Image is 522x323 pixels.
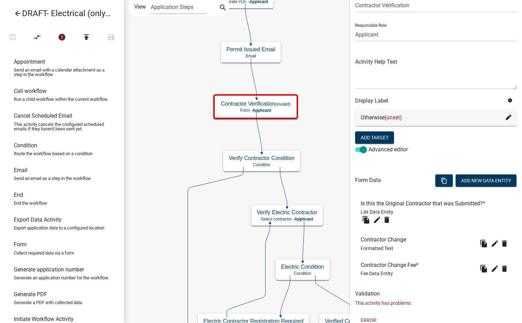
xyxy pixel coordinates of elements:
[385,114,402,121] span: (unset)
[435,174,453,187] button: content_copy
[355,131,394,144] button: Add Target
[217,3,228,14] button: search
[275,101,290,107] small: (invalid)
[14,142,37,149] h6: Condition
[14,226,104,230] p: Export application data to a configured location
[14,112,72,119] h6: Cancel Scheduled Email
[6,6,113,21] a: DRAFT- Electrical (only) Permit
[361,236,409,243] h6: Contractor Change
[14,216,62,223] h6: Export Data Activity
[14,68,110,77] p: Send an email with a calendar attachment as a step in the workflow
[14,291,47,298] h6: Generate PDF
[441,177,447,184] i: content_copy
[14,192,23,198] h6: End
[221,108,290,113] p: Form -
[361,318,377,323] span: ERROR:
[14,251,74,255] p: Collect required data via a form
[82,33,90,43] i: publish
[489,263,500,274] button: edit
[383,214,394,225] button: delete
[229,155,295,161] h5: Verify Contractor Condition
[456,174,516,187] button: Add New Data Entity
[361,271,393,276] span: Fee Data Entity
[257,217,317,222] p: Select contractor -
[257,209,317,216] h5: Verify Electric Contractor
[361,209,393,215] span: List Data Entity
[14,316,74,322] h6: Initiate Workflow Activity
[0,30,25,45] button: Test Workflow
[14,276,108,280] p: Generate an application number for the workflow
[9,33,17,43] i: open_in_browser
[480,239,488,248] i: file_copy
[500,238,511,249] wm-modal-confirm: Delete
[383,214,394,225] wm-modal-confirm: Delete
[383,216,391,224] i: delete
[491,265,499,273] i: edit
[478,238,489,249] button: file_copy
[25,30,50,45] button: Auto Layout
[372,214,383,225] button: edit
[355,146,408,154] label: Advanced editor
[355,97,502,104] h6: Display Label
[14,176,91,181] p: Send an email as a step in the workflow
[355,177,381,183] h6: Form Data
[355,290,517,297] h6: Validation
[14,151,93,156] p: Route the workflow based on a condition
[361,214,372,225] button: file_copy
[14,9,22,19] i: arrow_back
[491,239,499,248] i: edit
[107,33,115,43] i: save
[500,265,509,273] i: delete
[219,3,227,13] i: search
[500,263,511,274] wm-modal-confirm: Delete
[221,100,290,107] h5: Contractor Verification
[478,263,489,274] button: file_copy
[252,108,271,113] span: Applicant
[281,271,324,276] p: Condition
[50,30,74,45] button: 2 problems in this workflow
[99,30,124,45] button: Save
[33,33,42,43] i: compare_arrows
[294,217,313,222] span: Applicant
[361,262,421,268] h6: Contractor Change Fee
[0,30,124,47] div: Workflow actions
[281,263,324,270] h5: Electric Condition
[226,54,275,58] p: Email
[14,97,108,101] p: Run a child workflow within the current workflow
[74,30,99,45] button: Publish
[500,263,511,274] button: delete
[480,265,488,273] i: file_copy
[226,46,275,53] h5: Permit Issued Email
[361,246,393,251] span: Formatted Text
[14,266,84,273] h6: Generate application number
[229,162,295,167] p: Condition
[14,122,110,131] p: This activity cancels the configured scheduled emails if they haven't been sent yet.
[361,200,488,207] h6: Is this the Original Contractor that was Submitted?
[355,300,517,307] p: This activity has problems:
[435,178,453,184] wm-modal-confirm: Bulk Actions
[508,98,512,103] i: info
[14,201,47,205] p: End the workflow
[58,33,66,43] i: error
[500,239,509,248] i: delete
[500,238,511,249] button: delete
[14,300,82,305] p: Generate a PDF with collected data
[14,88,46,94] h6: Call workflow
[14,167,28,173] h6: Email
[373,216,381,224] i: edit
[361,114,511,122] div: Otherwise
[14,241,26,248] h6: Form
[489,238,500,249] button: edit
[14,58,45,65] h6: Appointment
[362,216,370,224] i: file_copy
